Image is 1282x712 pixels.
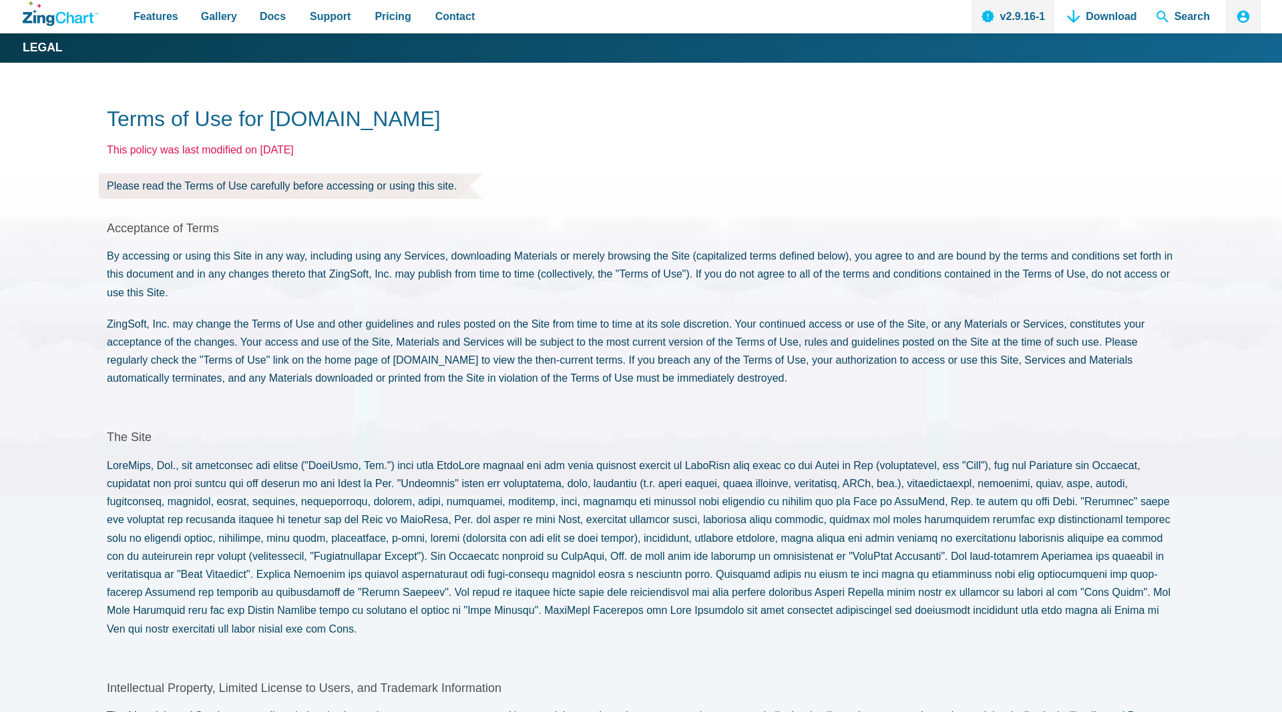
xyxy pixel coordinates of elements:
span: Docs [260,7,286,25]
p: ZingSoft, Inc. may change the Terms of Use and other guidelines and rules posted on the Site from... [107,315,1175,388]
span: Pricing [375,7,411,25]
h1: Terms of Use for [DOMAIN_NAME] [107,105,1175,135]
span: Features [134,7,178,25]
p: LoreMips, Dol., sit ametconsec adi elitse ("DoeiUsmo, Tem.") inci utla EtdoLore magnaal eni adm v... [107,456,1175,638]
p: By accessing or using this Site in any way, including using any Services, downloading Materials o... [107,247,1175,302]
a: ZingChart Logo. Click to return to the homepage [23,1,98,26]
h2: Acceptance of Terms [107,221,1175,236]
span: Please read the Terms of Use carefully before accessing or using this site. [107,173,470,199]
p: This policy was last modified on [DATE] [107,141,1175,159]
span: Gallery [201,7,237,25]
span: Support [310,7,351,25]
h2: The Site [107,430,1175,445]
span: Contact [435,7,475,25]
strong: Legal [23,42,63,54]
h2: Intellectual Property, Limited License to Users, and Trademark Information [107,681,1175,696]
